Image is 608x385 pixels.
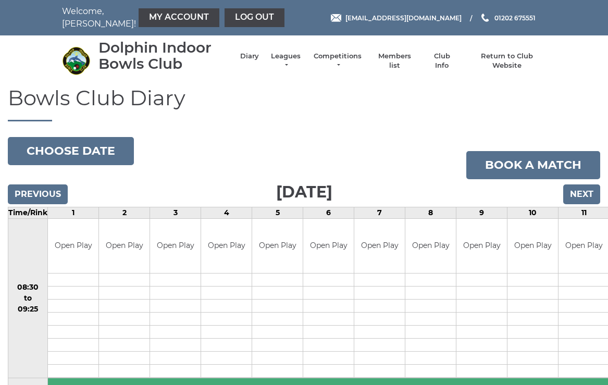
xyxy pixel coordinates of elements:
a: Competitions [313,52,363,70]
td: Open Play [201,219,252,274]
span: 01202 675551 [494,14,536,21]
td: 5 [252,207,303,218]
td: 2 [99,207,150,218]
a: Leagues [269,52,302,70]
td: 08:30 to 09:25 [8,218,48,378]
td: 3 [150,207,201,218]
a: Book a match [466,151,600,179]
td: Open Play [252,219,303,274]
td: 9 [456,207,507,218]
a: Return to Club Website [467,52,546,70]
td: Open Play [354,219,405,274]
div: Dolphin Indoor Bowls Club [98,40,230,72]
img: Email [331,14,341,22]
a: Club Info [427,52,457,70]
a: Log out [225,8,284,27]
input: Next [563,184,600,204]
img: Dolphin Indoor Bowls Club [62,46,91,75]
td: Open Play [405,219,456,274]
a: Email [EMAIL_ADDRESS][DOMAIN_NAME] [331,13,462,23]
a: Diary [240,52,259,61]
a: Members list [373,52,416,70]
td: 4 [201,207,252,218]
td: Open Play [99,219,150,274]
h1: Bowls Club Diary [8,86,600,121]
td: 1 [48,207,99,218]
td: 8 [405,207,456,218]
a: My Account [139,8,219,27]
img: Phone us [481,14,489,22]
td: 10 [507,207,559,218]
td: Time/Rink [8,207,48,218]
td: Open Play [48,219,98,274]
span: [EMAIL_ADDRESS][DOMAIN_NAME] [345,14,462,21]
td: Open Play [507,219,558,274]
td: Open Play [303,219,354,274]
td: 7 [354,207,405,218]
td: Open Play [456,219,507,274]
a: Phone us 01202 675551 [480,13,536,23]
input: Previous [8,184,68,204]
td: Open Play [150,219,201,274]
td: 6 [303,207,354,218]
button: Choose date [8,137,134,165]
nav: Welcome, [PERSON_NAME]! [62,5,255,30]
